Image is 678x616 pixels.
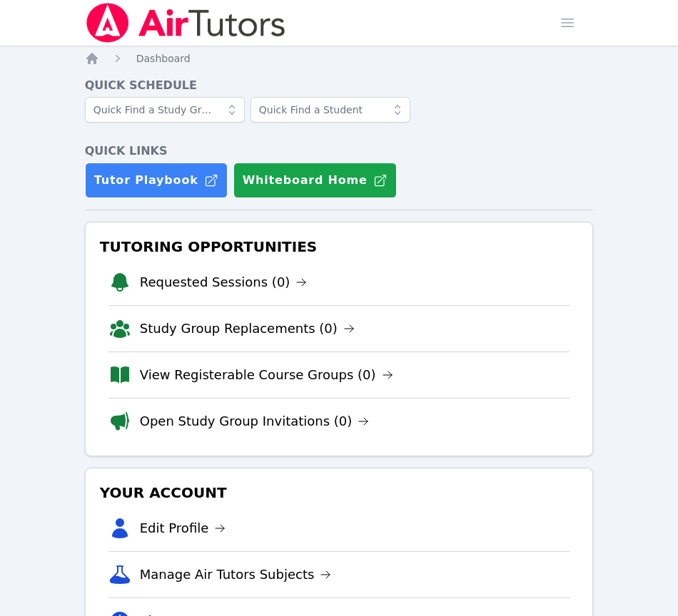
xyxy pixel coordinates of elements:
[140,319,355,339] a: Study Group Replacements (0)
[233,163,397,198] button: Whiteboard Home
[85,51,594,66] nav: Breadcrumb
[97,480,582,505] h3: Your Account
[140,365,393,385] a: View Registerable Course Groups (0)
[136,53,191,64] span: Dashboard
[136,51,191,66] a: Dashboard
[85,77,594,94] h4: Quick Schedule
[85,3,287,43] img: Air Tutors
[251,97,410,123] input: Quick Find a Student
[97,234,582,260] h3: Tutoring Opportunities
[85,143,594,160] h4: Quick Links
[140,565,332,585] a: Manage Air Tutors Subjects
[140,272,308,292] a: Requested Sessions (0)
[140,411,370,431] a: Open Study Group Invitations (0)
[85,163,228,198] a: Tutor Playbook
[85,97,245,123] input: Quick Find a Study Group
[140,518,226,538] a: Edit Profile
